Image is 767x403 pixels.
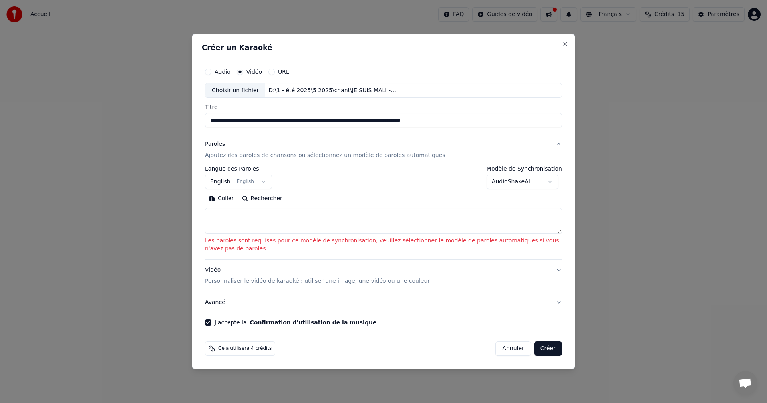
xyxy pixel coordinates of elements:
[205,277,430,285] p: Personnaliser le vidéo de karaoké : utiliser une image, une vidéo ou une couleur
[205,292,562,313] button: Avancé
[205,105,562,110] label: Titre
[238,193,286,205] button: Rechercher
[205,237,562,253] p: Les paroles sont requises pour ce modèle de synchronisation, veuillez sélectionner le modèle de p...
[205,141,225,149] div: Paroles
[250,320,376,325] button: J'accepte la
[205,166,272,172] label: Langue des Paroles
[205,152,445,160] p: Ajoutez des paroles de chansons ou sélectionnez un modèle de paroles automatiques
[534,341,562,356] button: Créer
[278,69,289,75] label: URL
[246,69,262,75] label: Vidéo
[215,320,376,325] label: J'accepte la
[205,166,562,260] div: ParolesAjoutez des paroles de chansons ou sélectionnez un modèle de paroles automatiques
[265,87,401,95] div: D:\1 - été 2025\5 2025\chant\JE SUIS MALI - Lamomali, -M-, [PERSON_NAME], [PERSON_NAME], [PERSON_...
[205,193,238,205] button: Coller
[202,44,565,51] h2: Créer un Karaoké
[205,83,265,98] div: Choisir un fichier
[205,260,562,292] button: VidéoPersonnaliser le vidéo de karaoké : utiliser une image, une vidéo ou une couleur
[218,345,272,352] span: Cela utilisera 4 crédits
[495,341,531,356] button: Annuler
[205,266,430,285] div: Vidéo
[205,134,562,166] button: ParolesAjoutez des paroles de chansons ou sélectionnez un modèle de paroles automatiques
[487,166,562,172] label: Modèle de Synchronisation
[215,69,230,75] label: Audio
